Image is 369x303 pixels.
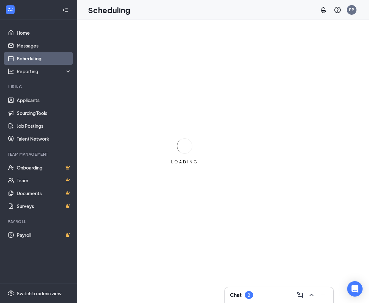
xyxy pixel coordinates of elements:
[347,281,363,297] div: Open Intercom Messenger
[349,7,354,13] div: PP
[88,4,130,15] h1: Scheduling
[17,132,72,145] a: Talent Network
[7,6,13,13] svg: WorkstreamLogo
[319,291,327,299] svg: Minimize
[334,6,341,14] svg: QuestionInfo
[295,290,305,300] button: ComposeMessage
[17,68,72,74] div: Reporting
[296,291,304,299] svg: ComposeMessage
[17,187,72,200] a: DocumentsCrown
[308,291,315,299] svg: ChevronUp
[318,290,328,300] button: Minimize
[17,26,72,39] a: Home
[17,52,72,65] a: Scheduling
[17,119,72,132] a: Job Postings
[17,94,72,107] a: Applicants
[62,7,68,13] svg: Collapse
[230,291,242,299] h3: Chat
[8,84,70,90] div: Hiring
[17,107,72,119] a: Sourcing Tools
[17,200,72,212] a: SurveysCrown
[8,219,70,224] div: Payroll
[17,39,72,52] a: Messages
[17,229,72,241] a: PayrollCrown
[17,174,72,187] a: TeamCrown
[169,159,201,165] div: LOADING
[8,290,14,297] svg: Settings
[306,290,317,300] button: ChevronUp
[17,161,72,174] a: OnboardingCrown
[8,151,70,157] div: Team Management
[17,290,62,297] div: Switch to admin view
[8,68,14,74] svg: Analysis
[248,292,250,298] div: 2
[320,6,327,14] svg: Notifications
